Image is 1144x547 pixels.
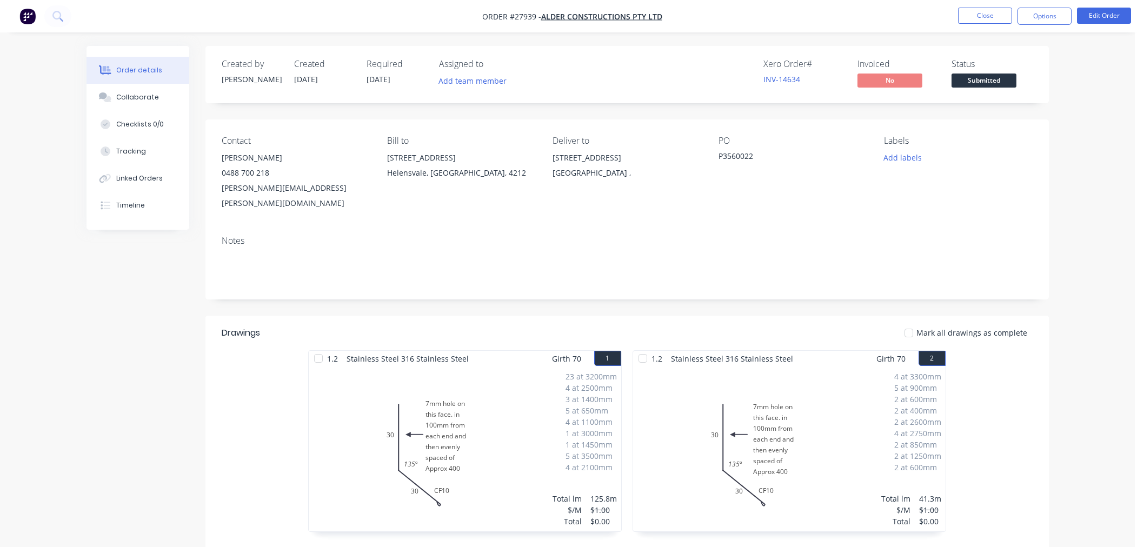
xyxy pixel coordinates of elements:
div: 2 at 2600mm [894,416,941,428]
div: $1.00 [590,504,617,516]
div: [STREET_ADDRESS] [387,150,535,165]
div: Invoiced [857,59,939,69]
span: Mark all drawings as complete [916,327,1027,338]
div: Notes [222,236,1033,246]
div: 41.3m [919,493,941,504]
img: Factory [19,8,36,24]
div: 2 at 400mm [894,405,941,416]
div: Order details [116,65,162,75]
div: 4 at 1100mm [566,416,617,428]
div: PO [719,136,867,146]
div: $1.00 [919,504,941,516]
div: Total lm [881,493,910,504]
div: [STREET_ADDRESS] [553,150,701,165]
div: P3560022 [719,150,854,165]
div: [PERSON_NAME] [222,150,370,165]
div: 3 at 1400mm [566,393,617,405]
div: Created by [222,59,281,69]
div: 4 at 2500mm [566,382,617,393]
button: Submitted [952,74,1016,90]
div: Deliver to [553,136,701,146]
div: $0.00 [919,516,941,527]
div: 5 at 650mm [566,405,617,416]
div: [PERSON_NAME] [222,74,281,85]
button: Linked Orders [87,165,189,192]
button: Order details [87,57,189,84]
div: $/M [881,504,910,516]
div: Created [294,59,354,69]
a: Alder Constructions Pty Ltd [541,11,662,22]
button: Add labels [878,150,928,165]
span: Stainless Steel 316 Stainless Steel [342,351,473,366]
div: 2 at 850mm [894,439,941,450]
div: 1 at 3000mm [566,428,617,439]
div: Xero Order # [763,59,844,69]
div: Checklists 0/0 [116,119,164,129]
div: $/M [553,504,582,516]
div: 7mm hole onthis face. in100mm fromeach end andthen evenlyspaced ofApprox 40030CF1030135º23 at 320... [309,366,621,531]
div: 2 at 1250mm [894,450,941,462]
button: Add team member [433,74,512,88]
div: 4 at 3300mm [894,371,941,382]
div: [GEOGRAPHIC_DATA] , [553,165,701,181]
button: Options [1017,8,1072,25]
button: Collaborate [87,84,189,111]
button: Edit Order [1077,8,1131,24]
span: [DATE] [367,74,390,84]
button: 1 [594,351,621,366]
div: 2 at 600mm [894,393,941,405]
div: 5 at 3500mm [566,450,617,462]
span: Order #27939 - [482,11,541,22]
span: 1.2 [323,351,342,366]
div: [PERSON_NAME][EMAIL_ADDRESS][PERSON_NAME][DOMAIN_NAME] [222,181,370,211]
span: Stainless Steel 316 Stainless Steel [667,351,797,366]
div: 5 at 900mm [894,382,941,393]
div: Contact [222,136,370,146]
span: Girth 70 [552,351,581,366]
div: Drawings [222,326,260,339]
span: No [857,74,922,87]
div: 4 at 2750mm [894,428,941,439]
div: Total [553,516,582,527]
span: 1.2 [647,351,667,366]
div: 2 at 600mm [894,462,941,473]
div: Linked Orders [116,174,163,183]
div: 23 at 3200mm [566,371,617,382]
button: 2 [919,351,946,366]
button: Timeline [87,192,189,219]
div: [STREET_ADDRESS]Helensvale, [GEOGRAPHIC_DATA], 4212 [387,150,535,185]
div: 4 at 2100mm [566,462,617,473]
div: 125.8m [590,493,617,504]
div: [PERSON_NAME]0488 700 218[PERSON_NAME][EMAIL_ADDRESS][PERSON_NAME][DOMAIN_NAME] [222,150,370,211]
a: INV-14634 [763,74,800,84]
span: Girth 70 [876,351,906,366]
div: Total [881,516,910,527]
div: Timeline [116,201,145,210]
div: 1 at 1450mm [566,439,617,450]
div: Labels [884,136,1032,146]
button: Tracking [87,138,189,165]
button: Checklists 0/0 [87,111,189,138]
div: 7mm hole onthis face. in100mm fromeach end andthen evenlyspaced ofApprox 40030CF1030135º4 at 3300... [633,366,946,531]
div: Helensvale, [GEOGRAPHIC_DATA], 4212 [387,165,535,181]
div: 0488 700 218 [222,165,370,181]
div: Status [952,59,1033,69]
div: Bill to [387,136,535,146]
div: Collaborate [116,92,159,102]
span: Submitted [952,74,1016,87]
div: [STREET_ADDRESS][GEOGRAPHIC_DATA] , [553,150,701,185]
div: Tracking [116,146,146,156]
div: Assigned to [439,59,547,69]
div: $0.00 [590,516,617,527]
button: Close [958,8,1012,24]
div: Total lm [553,493,582,504]
button: Add team member [439,74,513,88]
div: Required [367,59,426,69]
span: [DATE] [294,74,318,84]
